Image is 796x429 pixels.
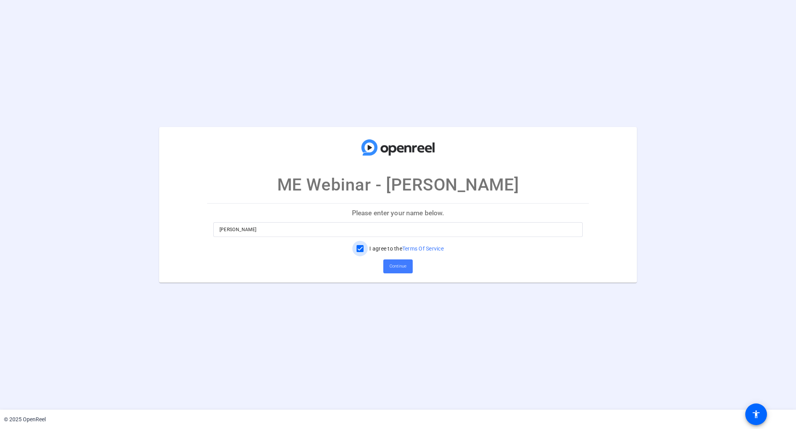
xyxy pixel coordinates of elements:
p: Please enter your name below. [207,204,589,222]
label: I agree to the [368,245,444,252]
button: Continue [383,259,413,273]
p: ME Webinar - [PERSON_NAME] [277,172,519,197]
a: Terms Of Service [402,245,444,252]
span: Continue [389,261,407,272]
mat-icon: accessibility [751,410,761,419]
input: Enter your name [220,225,577,234]
img: company-logo [359,135,437,160]
div: © 2025 OpenReel [4,415,46,424]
